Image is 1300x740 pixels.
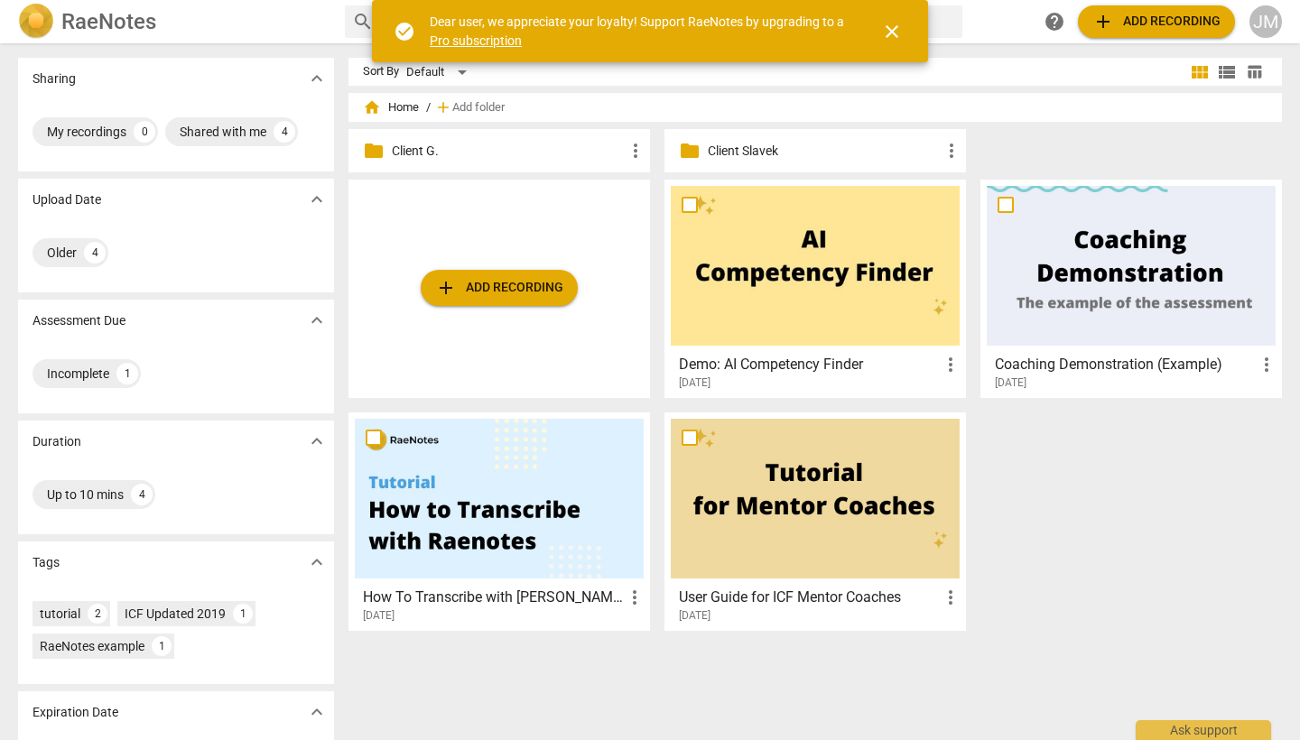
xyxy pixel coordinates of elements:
[430,13,849,50] div: Dear user, we appreciate your loyalty! Support RaeNotes by upgrading to a
[306,430,328,452] span: expand_more
[131,484,153,505] div: 4
[940,354,961,375] span: more_vert
[306,310,328,331] span: expand_more
[274,121,295,143] div: 4
[1246,63,1263,80] span: table_chart
[152,636,172,656] div: 1
[671,419,960,623] a: User Guide for ICF Mentor Coaches[DATE]
[355,419,644,623] a: How To Transcribe with [PERSON_NAME][DATE]
[434,98,452,116] span: add
[426,101,431,115] span: /
[32,69,76,88] p: Sharing
[363,98,381,116] span: home
[625,140,646,162] span: more_vert
[88,604,107,624] div: 2
[679,140,701,162] span: folder
[125,605,226,623] div: ICF Updated 2019
[180,123,266,141] div: Shared with me
[303,307,330,334] button: Show more
[1186,59,1213,86] button: Tile view
[40,605,80,623] div: tutorial
[363,98,419,116] span: Home
[352,11,374,32] span: search
[987,186,1276,390] a: Coaching Demonstration (Example)[DATE]
[306,551,328,573] span: expand_more
[1240,59,1267,86] button: Table view
[84,242,106,264] div: 4
[708,142,941,161] p: Client Slavek
[941,140,962,162] span: more_vert
[1216,61,1238,83] span: view_list
[394,21,415,42] span: check_circle
[435,277,457,299] span: add
[1249,5,1282,38] button: JM
[1136,720,1271,740] div: Ask support
[306,701,328,723] span: expand_more
[18,4,54,40] img: Logo
[233,604,253,624] div: 1
[679,587,940,608] h3: User Guide for ICF Mentor Coaches
[940,587,961,608] span: more_vert
[47,244,77,262] div: Older
[392,142,625,161] p: Client G.
[303,698,330,726] button: Show more
[116,363,138,384] div: 1
[32,432,81,451] p: Duration
[1092,11,1114,32] span: add
[363,587,624,608] h3: How To Transcribe with RaeNotes
[452,101,505,115] span: Add folder
[61,9,156,34] h2: RaeNotes
[18,4,330,40] a: LogoRaeNotes
[32,190,101,209] p: Upload Date
[306,68,328,89] span: expand_more
[1078,5,1235,38] button: Upload
[995,375,1026,391] span: [DATE]
[306,189,328,210] span: expand_more
[995,354,1256,375] h3: Coaching Demonstration (Example)
[32,311,125,330] p: Assessment Due
[624,587,645,608] span: more_vert
[303,65,330,92] button: Show more
[435,277,563,299] span: Add recording
[303,549,330,576] button: Show more
[406,58,473,87] div: Default
[363,608,395,624] span: [DATE]
[303,428,330,455] button: Show more
[1189,61,1211,83] span: view_module
[40,637,144,655] div: RaeNotes example
[1092,11,1221,32] span: Add recording
[47,365,109,383] div: Incomplete
[1213,59,1240,86] button: List view
[1044,11,1065,32] span: help
[134,121,155,143] div: 0
[47,486,124,504] div: Up to 10 mins
[421,270,578,306] button: Upload
[430,33,522,48] a: Pro subscription
[32,703,118,722] p: Expiration Date
[671,186,960,390] a: Demo: AI Competency Finder[DATE]
[47,123,126,141] div: My recordings
[679,375,710,391] span: [DATE]
[679,608,710,624] span: [DATE]
[1038,5,1071,38] a: Help
[881,21,903,42] span: close
[679,354,940,375] h3: Demo: AI Competency Finder
[32,553,60,572] p: Tags
[363,65,399,79] div: Sort By
[363,140,385,162] span: folder
[303,186,330,213] button: Show more
[1256,354,1277,375] span: more_vert
[870,10,914,53] button: Close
